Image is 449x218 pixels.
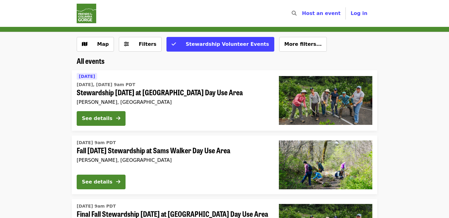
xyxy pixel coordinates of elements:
i: arrow-right icon [116,115,120,121]
time: [DATE], [DATE] 9am PDT [77,82,135,88]
span: Fall [DATE] Stewardship at Sams Walker Day Use Area [77,146,269,155]
span: Filters [139,41,156,47]
img: Fall Saturday Stewardship at Sams Walker Day Use Area organized by Friends Of The Columbia Gorge [279,140,372,189]
span: All events [77,55,104,66]
div: [PERSON_NAME], [GEOGRAPHIC_DATA] [77,99,269,105]
button: See details [77,175,126,189]
i: arrow-right icon [116,179,120,185]
span: More filters... [284,41,322,47]
button: Stewardship Volunteer Events [166,37,274,52]
time: [DATE] 9am PDT [77,140,116,146]
span: [DATE] [79,74,95,79]
span: Map [97,41,109,47]
a: See details for "Fall Saturday Stewardship at Sams Walker Day Use Area" [72,136,377,194]
div: See details [82,178,112,186]
a: Host an event [302,10,341,16]
button: More filters... [279,37,327,52]
i: map icon [82,41,87,47]
a: See details for "Stewardship Saturday at St. Cloud Day Use Area" [72,70,377,131]
span: Stewardship Volunteer Events [186,41,269,47]
img: Friends Of The Columbia Gorge - Home [77,4,96,23]
button: Filters (0 selected) [119,37,162,52]
input: Search [300,6,305,21]
i: check icon [172,41,176,47]
button: Show map view [77,37,114,52]
span: Log in [351,10,367,16]
i: search icon [292,10,297,16]
button: See details [77,111,126,126]
button: Log in [346,7,372,20]
time: [DATE] 9am PDT [77,203,116,209]
div: [PERSON_NAME], [GEOGRAPHIC_DATA] [77,157,269,163]
i: sliders-h icon [124,41,129,47]
div: See details [82,115,112,122]
img: Stewardship Saturday at St. Cloud Day Use Area organized by Friends Of The Columbia Gorge [279,76,372,125]
span: Stewardship [DATE] at [GEOGRAPHIC_DATA] Day Use Area [77,88,269,97]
